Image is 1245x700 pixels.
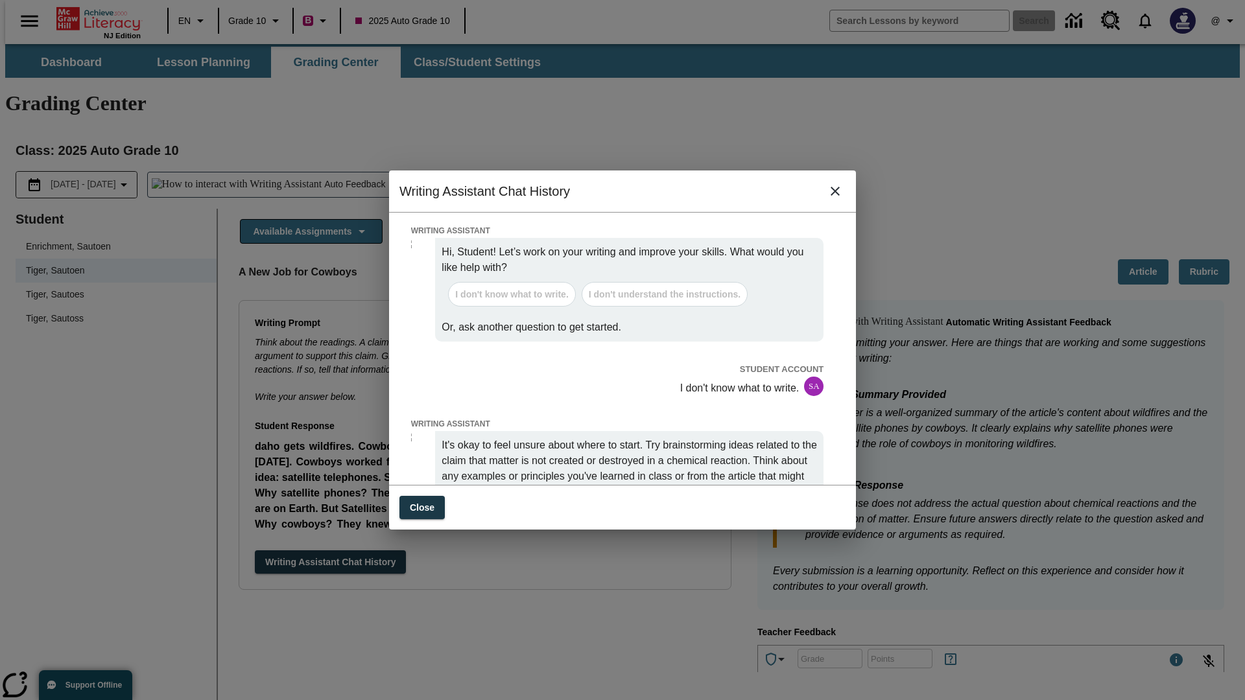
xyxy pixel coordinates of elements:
[5,10,189,45] p: Thank you for submitting your answer. Here are things that are working and some suggestions for i...
[389,170,856,213] h2: Writing Assistant Chat History
[5,10,189,262] body: Type your response here.
[680,380,800,396] p: I don't know what to write.
[442,244,817,275] p: Hi, Student! Let’s work on your writing and improve your skills. What would you like help with?
[5,56,189,67] p: None
[442,320,817,335] p: Or, ask another question to get started.
[442,275,754,314] div: Default questions for Users
[825,181,846,202] button: close
[401,431,440,449] img: Writing Assistant icon
[411,224,824,238] p: WRITING ASSISTANT
[442,437,817,531] p: It's okay to feel unsure about where to start. Try brainstorming ideas related to the claim that ...
[411,362,824,377] p: STUDENT ACCOUNT
[5,78,189,113] p: The student's response does not demonstrate any strengths as it lacks relevant content.
[804,377,824,396] div: SA
[399,496,445,520] button: Close
[401,238,440,256] img: Writing Assistant icon
[411,417,824,431] p: WRITING ASSISTANT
